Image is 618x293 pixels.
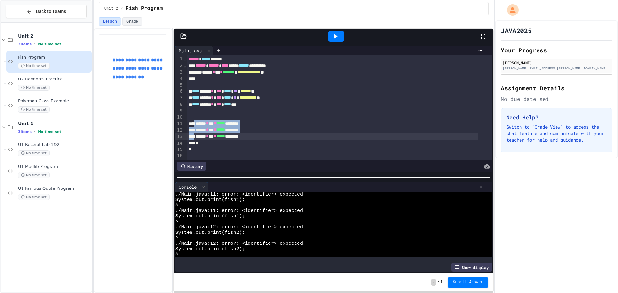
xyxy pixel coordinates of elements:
[501,46,612,55] h2: Your Progress
[18,186,90,191] span: U1 Famous Quote Program
[175,230,245,235] span: System.out.print(fish2);
[437,280,440,285] span: /
[121,6,123,11] span: /
[18,55,90,60] span: Fish Program
[175,235,178,241] span: ^
[104,6,118,11] span: Unit 2
[175,208,303,214] span: ./Main.java:11: error: <identifier> expected
[183,63,187,68] span: Fold line
[175,95,183,101] div: 7
[175,197,245,203] span: System.out.print(fish1);
[18,98,90,104] span: Pokemon Class Example
[18,85,50,91] span: No time set
[503,60,610,66] div: [PERSON_NAME]
[175,56,183,62] div: 1
[175,140,183,147] div: 14
[175,121,183,127] div: 11
[34,41,35,47] span: •
[18,77,90,82] span: U2 Randoms Practice
[506,114,607,121] h3: Need Help?
[18,106,50,113] span: No time set
[122,17,142,26] button: Grade
[506,124,607,143] p: Switch to "Grade View" to access the chat feature and communicate with your teacher for help and ...
[175,127,183,133] div: 12
[18,142,90,148] span: U1 Receipt Lab 1&2
[175,47,205,54] div: Main.java
[18,63,50,69] span: No time set
[38,130,61,134] span: No time set
[175,108,183,114] div: 9
[175,192,303,197] span: ./Main.java:11: error: <identifier> expected
[175,214,245,219] span: System.out.print(fish1);
[183,56,187,61] span: Fold line
[126,5,163,13] span: Fish Program
[175,203,178,208] span: ^
[99,17,121,26] button: Lesson
[501,26,532,35] h1: JAVA2025
[175,133,183,140] div: 13
[175,101,183,108] div: 8
[175,46,213,55] div: Main.java
[18,33,90,39] span: Unit 2
[175,82,183,88] div: 5
[175,246,245,252] span: System.out.print(fish2);
[175,69,183,76] div: 3
[18,42,32,46] span: 3 items
[175,153,183,159] div: 16
[500,3,520,17] div: My Account
[18,164,90,169] span: U1 Madlib Program
[18,130,32,134] span: 3 items
[177,162,206,171] div: History
[501,95,612,103] div: No due date set
[175,184,200,190] div: Console
[18,121,90,126] span: Unit 1
[36,8,66,15] span: Back to Teams
[18,150,50,156] span: No time set
[501,84,612,93] h2: Assignment Details
[451,263,492,272] div: Show display
[175,146,183,153] div: 15
[18,194,50,200] span: No time set
[175,88,183,95] div: 6
[175,76,183,82] div: 4
[448,277,488,288] button: Submit Answer
[440,280,443,285] span: 1
[175,182,208,192] div: Console
[503,66,610,71] div: [PERSON_NAME][EMAIL_ADDRESS][PERSON_NAME][DOMAIN_NAME]
[175,219,178,224] span: ^
[34,129,35,134] span: •
[431,279,436,286] span: -
[175,114,183,121] div: 10
[175,62,183,69] div: 2
[6,5,87,18] button: Back to Teams
[18,172,50,178] span: No time set
[453,280,483,285] span: Submit Answer
[175,224,303,230] span: ./Main.java:12: error: <identifier> expected
[175,241,303,246] span: ./Main.java:12: error: <identifier> expected
[38,42,61,46] span: No time set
